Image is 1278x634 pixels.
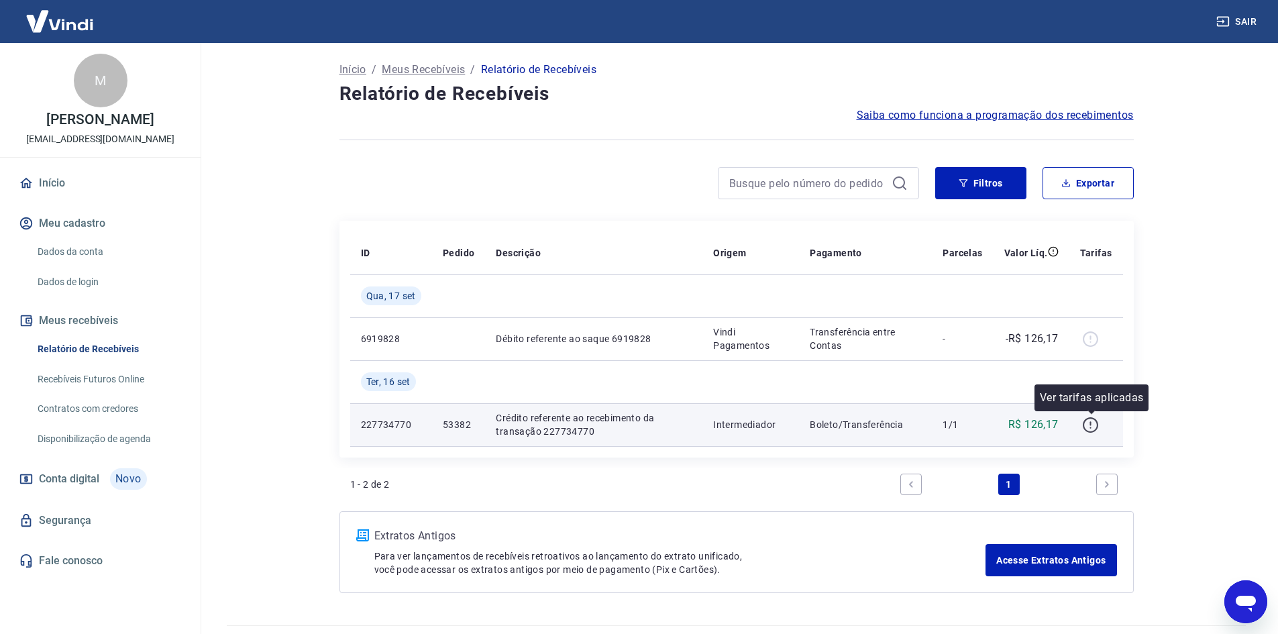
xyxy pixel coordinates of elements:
[713,246,746,260] p: Origem
[1043,167,1134,199] button: Exportar
[339,81,1134,107] h4: Relatório de Recebíveis
[16,306,184,335] button: Meus recebíveis
[382,62,465,78] a: Meus Recebíveis
[443,246,474,260] p: Pedido
[713,325,788,352] p: Vindi Pagamentos
[986,544,1116,576] a: Acesse Extratos Antigos
[943,332,982,346] p: -
[470,62,475,78] p: /
[1040,390,1143,406] p: Ver tarifas aplicadas
[935,167,1026,199] button: Filtros
[1004,246,1048,260] p: Valor Líq.
[366,289,416,303] span: Qua, 17 set
[32,395,184,423] a: Contratos com credores
[729,173,886,193] input: Busque pelo número do pedido
[810,418,921,431] p: Boleto/Transferência
[810,325,921,352] p: Transferência entre Contas
[374,549,986,576] p: Para ver lançamentos de recebíveis retroativos ao lançamento do extrato unificado, você pode aces...
[46,113,154,127] p: [PERSON_NAME]
[16,1,103,42] img: Vindi
[481,62,596,78] p: Relatório de Recebíveis
[374,528,986,544] p: Extratos Antigos
[810,246,862,260] p: Pagamento
[496,411,692,438] p: Crédito referente ao recebimento da transação 227734770
[16,209,184,238] button: Meu cadastro
[895,468,1123,500] ul: Pagination
[16,463,184,495] a: Conta digitalNovo
[857,107,1134,123] a: Saiba como funciona a programação dos recebimentos
[74,54,127,107] div: M
[713,418,788,431] p: Intermediador
[32,335,184,363] a: Relatório de Recebíveis
[1224,580,1267,623] iframe: Botão para abrir a janela de mensagens
[361,332,421,346] p: 6919828
[110,468,147,490] span: Novo
[32,366,184,393] a: Recebíveis Futuros Online
[32,268,184,296] a: Dados de login
[16,506,184,535] a: Segurança
[496,246,541,260] p: Descrição
[943,246,982,260] p: Parcelas
[39,470,99,488] span: Conta digital
[1006,331,1059,347] p: -R$ 126,17
[366,375,411,388] span: Ter, 16 set
[998,474,1020,495] a: Page 1 is your current page
[361,418,421,431] p: 227734770
[32,238,184,266] a: Dados da conta
[900,474,922,495] a: Previous page
[443,418,474,431] p: 53382
[361,246,370,260] p: ID
[26,132,174,146] p: [EMAIL_ADDRESS][DOMAIN_NAME]
[1080,246,1112,260] p: Tarifas
[16,546,184,576] a: Fale conosco
[339,62,366,78] a: Início
[1096,474,1118,495] a: Next page
[32,425,184,453] a: Disponibilização de agenda
[356,529,369,541] img: ícone
[350,478,390,491] p: 1 - 2 de 2
[372,62,376,78] p: /
[496,332,692,346] p: Débito referente ao saque 6919828
[1214,9,1262,34] button: Sair
[1008,417,1059,433] p: R$ 126,17
[943,418,982,431] p: 1/1
[16,168,184,198] a: Início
